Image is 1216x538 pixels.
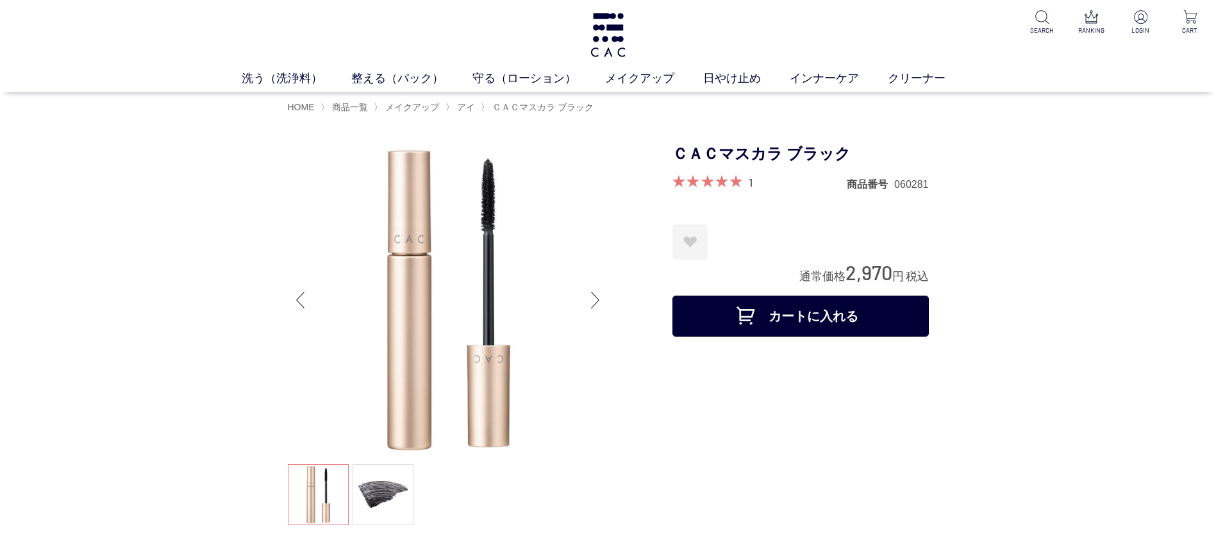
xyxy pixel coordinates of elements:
a: メイクアップ [383,102,439,112]
div: Previous slide [288,274,313,326]
h1: ＣＡＣマスカラ ブラック [672,140,929,169]
span: 税込 [906,270,929,283]
span: ＣＡＣマスカラ ブラック [492,102,594,112]
p: RANKING [1076,26,1107,35]
a: 洗う（洗浄料） [242,70,351,87]
span: 商品一覧 [332,102,368,112]
a: クリーナー [888,70,974,87]
li: 〉 [374,101,442,113]
a: お気に入りに登録する [672,224,708,260]
span: 2,970 [845,260,892,284]
dt: 商品番号 [847,178,894,191]
p: CART [1174,26,1206,35]
a: ＣＡＣマスカラ ブラック [490,102,594,112]
li: 〉 [481,101,597,113]
a: HOME [288,102,315,112]
li: 〉 [321,101,371,113]
a: 1 [749,175,753,189]
span: 円 [892,270,904,283]
span: メイクアップ [385,102,439,112]
img: ＣＡＣマスカラ ブラック ブラック [288,140,608,460]
a: SEARCH [1026,10,1058,35]
a: メイクアップ [605,70,703,87]
a: 整える（パック） [351,70,472,87]
div: Next slide [583,274,608,326]
a: CART [1174,10,1206,35]
p: LOGIN [1125,26,1156,35]
span: アイ [457,102,475,112]
a: 商品一覧 [329,102,368,112]
a: RANKING [1076,10,1107,35]
p: SEARCH [1026,26,1058,35]
a: インナーケア [790,70,888,87]
a: LOGIN [1125,10,1156,35]
a: 日やけ止め [703,70,790,87]
span: 通常価格 [799,270,845,283]
li: 〉 [446,101,478,113]
button: カートに入れる [672,296,929,337]
a: 守る（ローション） [472,70,605,87]
img: logo [588,13,628,57]
dd: 060281 [894,178,928,191]
a: アイ [454,102,475,112]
